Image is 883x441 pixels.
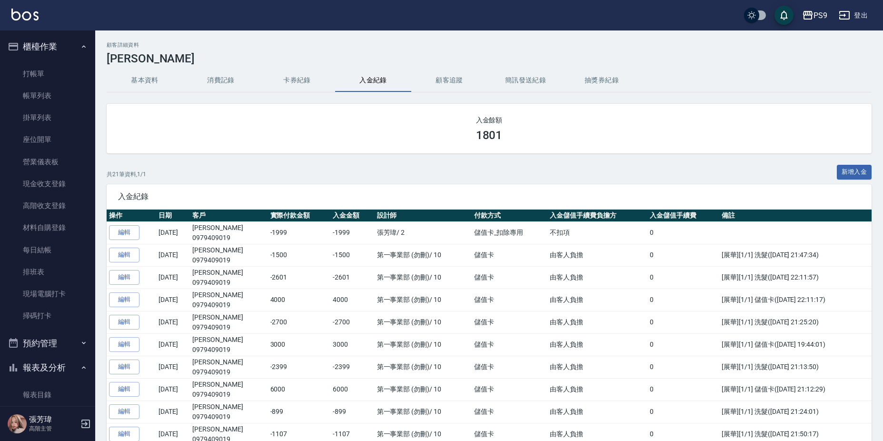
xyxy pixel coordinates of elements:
[472,378,548,401] td: 儲值卡
[107,170,146,179] p: 共 21 筆資料, 1 / 1
[190,266,268,289] td: [PERSON_NAME]
[156,221,190,244] td: [DATE]
[375,244,472,266] td: 第一事業部 (勿刪) / 10
[259,69,335,92] button: 卡券紀錄
[547,378,647,401] td: 由客人負擔
[330,356,374,378] td: -2399
[268,221,331,244] td: -1999
[8,414,27,433] img: Person
[268,333,331,356] td: 3000
[472,333,548,356] td: 儲值卡
[330,311,374,333] td: -2700
[183,69,259,92] button: 消費記錄
[330,401,374,423] td: -899
[109,404,139,419] a: 編輯
[4,331,91,356] button: 預約管理
[190,333,268,356] td: [PERSON_NAME]
[192,255,265,265] p: 0979409019
[719,401,872,423] td: [展華][1/1] 洗髮([DATE] 21:24:01)
[118,115,860,125] h2: 入金餘額
[647,210,719,222] th: 入金儲值手續費
[190,401,268,423] td: [PERSON_NAME]
[156,356,190,378] td: [DATE]
[4,34,91,59] button: 櫃檯作業
[109,270,139,285] a: 編輯
[4,107,91,129] a: 掛單列表
[472,266,548,289] td: 儲值卡
[330,333,374,356] td: 3000
[190,210,268,222] th: 客戶
[375,401,472,423] td: 第一事業部 (勿刪) / 10
[330,221,374,244] td: -1999
[547,333,647,356] td: 由客人負擔
[156,311,190,333] td: [DATE]
[109,360,139,374] a: 編輯
[268,289,331,311] td: 4000
[472,221,548,244] td: 儲值卡_扣除專用
[647,221,719,244] td: 0
[4,217,91,239] a: 材料自購登錄
[268,244,331,266] td: -1500
[647,378,719,401] td: 0
[107,69,183,92] button: 基本資料
[330,266,374,289] td: -2601
[4,129,91,150] a: 座位開單
[547,266,647,289] td: 由客人負擔
[647,266,719,289] td: 0
[4,195,91,217] a: 高階收支登錄
[375,266,472,289] td: 第一事業部 (勿刪) / 10
[4,239,91,261] a: 每日結帳
[487,69,564,92] button: 簡訊發送紀錄
[156,244,190,266] td: [DATE]
[547,311,647,333] td: 由客人負擔
[190,221,268,244] td: [PERSON_NAME]
[472,210,548,222] th: 付款方式
[719,378,872,401] td: [展華][1/1] 儲值卡([DATE] 21:12:29)
[4,85,91,107] a: 帳單列表
[192,412,265,422] p: 0979409019
[647,401,719,423] td: 0
[375,378,472,401] td: 第一事業部 (勿刪) / 10
[774,6,794,25] button: save
[375,333,472,356] td: 第一事業部 (勿刪) / 10
[4,406,91,428] a: 消費分析儀表板
[375,289,472,311] td: 第一事業部 (勿刪) / 10
[719,266,872,289] td: [展華][1/1] 洗髮([DATE] 22:11:57)
[835,7,872,24] button: 登出
[268,401,331,423] td: -899
[109,315,139,330] a: 編輯
[107,210,156,222] th: 操作
[190,311,268,333] td: [PERSON_NAME]
[647,244,719,266] td: 0
[547,289,647,311] td: 由客人負擔
[814,10,827,21] div: PS9
[647,311,719,333] td: 0
[190,378,268,401] td: [PERSON_NAME]
[190,244,268,266] td: [PERSON_NAME]
[192,345,265,355] p: 0979409019
[268,266,331,289] td: -2601
[156,289,190,311] td: [DATE]
[472,244,548,266] td: 儲值卡
[156,210,190,222] th: 日期
[411,69,487,92] button: 顧客追蹤
[29,424,78,433] p: 高階主管
[156,333,190,356] td: [DATE]
[330,210,374,222] th: 入金金額
[4,173,91,195] a: 現金收支登錄
[547,210,647,222] th: 入金儲值手續費負擔方
[268,311,331,333] td: -2700
[268,378,331,401] td: 6000
[719,210,872,222] th: 備註
[29,415,78,424] h5: 張芳瑋
[647,289,719,311] td: 0
[330,244,374,266] td: -1500
[476,129,503,142] h3: 1801
[719,289,872,311] td: [展華][1/1] 儲值卡([DATE] 22:11:17)
[109,382,139,397] a: 編輯
[4,384,91,406] a: 報表目錄
[4,63,91,85] a: 打帳單
[156,378,190,401] td: [DATE]
[647,356,719,378] td: 0
[268,356,331,378] td: -2399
